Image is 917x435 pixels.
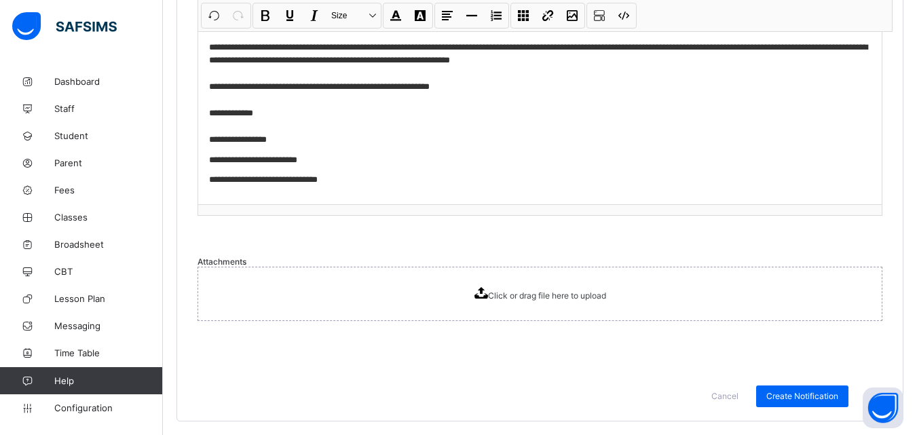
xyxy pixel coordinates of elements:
[536,4,559,27] button: Link
[54,320,163,331] span: Messaging
[54,375,162,386] span: Help
[766,391,838,401] span: Create Notification
[278,4,301,27] button: Underline
[436,4,459,27] button: Align
[327,4,380,27] button: Size
[54,212,163,223] span: Classes
[384,4,407,27] button: Font Color
[612,4,635,27] button: Code view
[54,76,163,87] span: Dashboard
[12,12,117,41] img: safsims
[254,4,277,27] button: Bold
[488,290,606,301] span: Click or drag file here to upload
[54,293,163,304] span: Lesson Plan
[54,402,162,413] span: Configuration
[54,157,163,168] span: Parent
[202,4,225,27] button: Undo
[512,4,535,27] button: Table
[588,4,611,27] button: Show blocks
[54,103,163,114] span: Staff
[54,185,163,195] span: Fees
[485,4,508,27] button: List
[409,4,432,27] button: Highlight Color
[863,387,903,428] button: Open asap
[198,257,246,267] span: Attachments
[711,391,738,401] span: Cancel
[54,347,163,358] span: Time Table
[227,4,250,27] button: Redo
[54,266,163,277] span: CBT
[460,4,483,27] button: Horizontal line
[54,130,163,141] span: Student
[561,4,584,27] button: Image
[303,4,326,27] button: Italic
[198,267,882,321] span: Click or drag file here to upload
[54,239,163,250] span: Broadsheet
